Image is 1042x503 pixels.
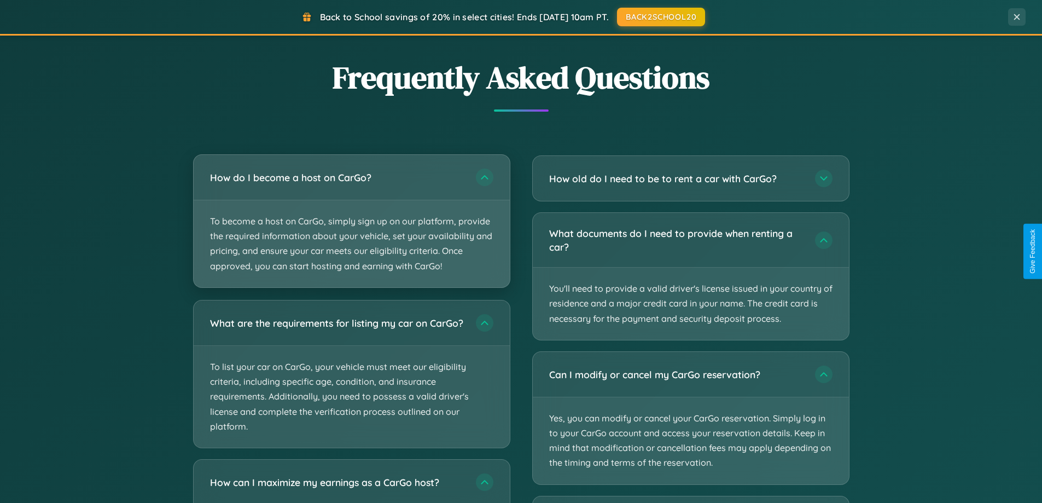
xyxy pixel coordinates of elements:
h3: How do I become a host on CarGo? [210,171,465,184]
div: Give Feedback [1029,229,1037,274]
p: To become a host on CarGo, simply sign up on our platform, provide the required information about... [194,200,510,287]
h2: Frequently Asked Questions [193,56,849,99]
p: To list your car on CarGo, your vehicle must meet our eligibility criteria, including specific ag... [194,346,510,448]
span: Back to School savings of 20% in select cities! Ends [DATE] 10am PT. [320,11,609,22]
p: Yes, you can modify or cancel your CarGo reservation. Simply log in to your CarGo account and acc... [533,397,849,484]
h3: How old do I need to be to rent a car with CarGo? [549,172,804,186]
h3: Can I modify or cancel my CarGo reservation? [549,368,804,381]
h3: What are the requirements for listing my car on CarGo? [210,316,465,329]
h3: What documents do I need to provide when renting a car? [549,227,804,253]
p: You'll need to provide a valid driver's license issued in your country of residence and a major c... [533,268,849,340]
button: BACK2SCHOOL20 [617,8,705,26]
h3: How can I maximize my earnings as a CarGo host? [210,475,465,489]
